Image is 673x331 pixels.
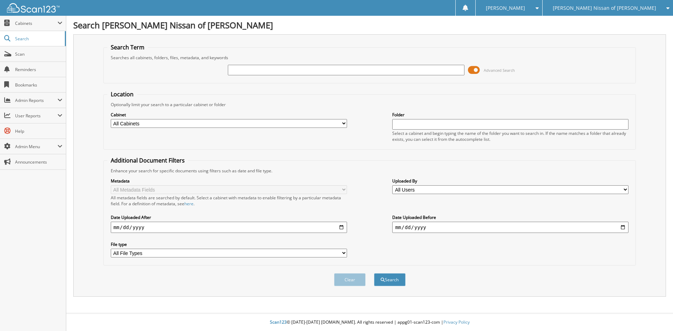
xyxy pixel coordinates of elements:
[107,157,188,164] legend: Additional Document Filters
[392,130,628,142] div: Select a cabinet and begin typing the name of the folder you want to search in. If the name match...
[334,273,366,286] button: Clear
[15,82,62,88] span: Bookmarks
[111,112,347,118] label: Cabinet
[553,6,656,10] span: [PERSON_NAME] Nissan of [PERSON_NAME]
[107,168,632,174] div: Enhance your search for specific documents using filters such as date and file type.
[107,55,632,61] div: Searches all cabinets, folders, files, metadata, and keywords
[374,273,406,286] button: Search
[111,214,347,220] label: Date Uploaded After
[486,6,525,10] span: [PERSON_NAME]
[107,90,137,98] legend: Location
[15,36,61,42] span: Search
[184,201,193,207] a: here
[15,159,62,165] span: Announcements
[15,113,57,119] span: User Reports
[107,102,632,108] div: Optionally limit your search to a particular cabinet or folder
[111,241,347,247] label: File type
[270,319,287,325] span: Scan123
[15,67,62,73] span: Reminders
[107,43,148,51] legend: Search Term
[443,319,470,325] a: Privacy Policy
[111,195,347,207] div: All metadata fields are searched by default. Select a cabinet with metadata to enable filtering b...
[15,97,57,103] span: Admin Reports
[392,214,628,220] label: Date Uploaded Before
[15,128,62,134] span: Help
[7,3,60,13] img: scan123-logo-white.svg
[392,178,628,184] label: Uploaded By
[15,20,57,26] span: Cabinets
[392,222,628,233] input: end
[15,144,57,150] span: Admin Menu
[15,51,62,57] span: Scan
[66,314,673,331] div: © [DATE]-[DATE] [DOMAIN_NAME]. All rights reserved | appg01-scan123-com |
[73,19,666,31] h1: Search [PERSON_NAME] Nissan of [PERSON_NAME]
[111,222,347,233] input: start
[484,68,515,73] span: Advanced Search
[111,178,347,184] label: Metadata
[392,112,628,118] label: Folder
